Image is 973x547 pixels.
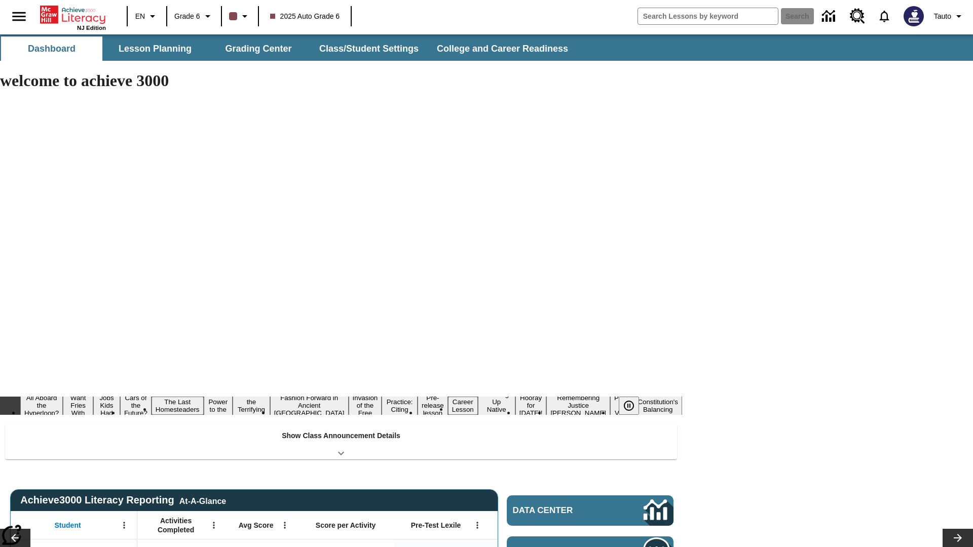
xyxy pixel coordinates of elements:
div: Pause [619,397,649,415]
span: NJ Edition [77,25,106,31]
span: EN [135,11,145,22]
button: Slide 11 Pre-release lesson [418,393,448,418]
button: Open Menu [277,518,292,533]
button: Slide 15 Remembering Justice O'Connor [546,393,610,418]
a: Resource Center, Will open in new tab [844,3,871,30]
span: Activities Completed [142,516,209,534]
button: Slide 5 The Last Homesteaders [152,397,204,415]
button: Slide 9 The Invasion of the Free CD [349,385,382,426]
button: Open Menu [206,518,221,533]
button: Grade: Grade 6, Select a grade [170,7,218,25]
span: Grade 6 [174,11,200,22]
span: Achieve3000 Literacy Reporting [20,494,226,506]
img: Avatar [904,6,924,26]
button: Open Menu [470,518,485,533]
button: Dashboard [1,36,102,61]
p: Show Class Announcement Details [282,431,400,441]
button: Language: EN, Select a language [131,7,163,25]
span: Student [55,521,81,530]
button: Slide 14 Hooray for Constitution Day! [515,393,547,418]
span: Score per Activity [316,521,376,530]
button: Class color is dark brown. Change class color [225,7,255,25]
button: Slide 3 Dirty Jobs Kids Had To Do [93,385,120,426]
input: search field [638,8,778,24]
a: Data Center [507,495,673,526]
button: Class/Student Settings [311,36,427,61]
button: Slide 17 The Constitution's Balancing Act [633,389,682,422]
button: Slide 13 Cooking Up Native Traditions [478,389,515,422]
button: Slide 10 Mixed Practice: Citing Evidence [382,389,418,422]
a: Notifications [871,3,897,29]
button: Slide 4 Cars of the Future? [120,393,152,418]
div: Home [40,4,106,31]
button: Pause [619,397,639,415]
span: 2025 Auto Grade 6 [270,11,340,22]
button: Select a new avatar [897,3,930,29]
a: Home [40,5,106,25]
button: Lesson Planning [104,36,206,61]
button: Profile/Settings [930,7,969,25]
button: Slide 7 Attack of the Terrifying Tomatoes [233,389,270,422]
button: Slide 1 All Aboard the Hyperloop? [20,393,63,418]
button: Slide 12 Career Lesson [448,397,478,415]
a: Data Center [816,3,844,30]
button: Grading Center [208,36,309,61]
button: Slide 16 Point of View [610,393,633,418]
button: Open side menu [4,2,34,31]
div: Show Class Announcement Details [5,424,677,459]
span: Tauto [934,11,951,22]
button: Open Menu [117,518,132,533]
span: Avg Score [239,521,274,530]
button: Slide 6 Solar Power to the People [204,389,233,422]
button: Slide 8 Fashion Forward in Ancient Rome [270,393,349,418]
button: Lesson carousel, Next [943,529,973,547]
div: At-A-Glance [179,495,226,506]
span: Pre-Test Lexile [411,521,461,530]
span: Data Center [513,505,609,516]
button: Slide 2 Do You Want Fries With That? [63,385,93,426]
button: College and Career Readiness [429,36,576,61]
